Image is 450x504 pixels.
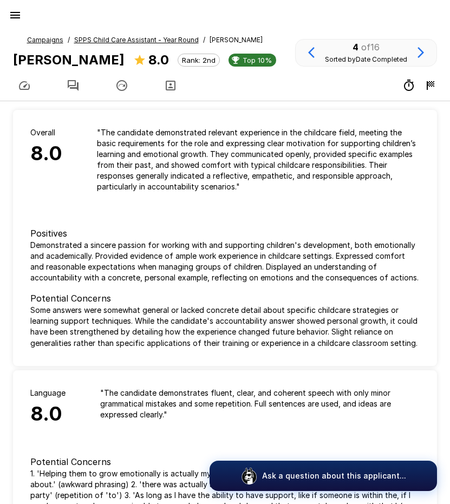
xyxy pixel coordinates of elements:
[100,388,420,420] p: " The candidate demonstrates fluent, clear, and coherent speech with only minor grammatical mista...
[30,398,66,430] h6: 8.0
[361,42,380,53] span: of 16
[210,35,263,45] span: [PERSON_NAME]
[238,56,276,64] span: Top 10%
[27,36,63,44] u: Campaigns
[402,79,415,92] div: 6m 56s
[424,79,437,92] div: 8/7 2:01 PM
[148,52,169,68] b: 8.0
[97,127,420,192] p: " The candidate demonstrated relevant experience in the childcare field, meeting the basic requir...
[325,55,407,63] span: Sorted by Date Completed
[30,388,66,398] p: Language
[30,455,420,468] p: Potential Concerns
[178,56,219,64] span: Rank: 2nd
[240,467,258,485] img: logo_glasses@2x.png
[30,305,420,348] p: Some answers were somewhat general or lacked concrete detail about specific childcare strategies ...
[30,240,420,283] p: Demonstrated a sincere passion for working with and supporting children's development, both emoti...
[30,292,420,305] p: Potential Concerns
[30,138,62,169] h6: 8.0
[68,35,70,45] span: /
[30,227,420,240] p: Positives
[30,127,62,138] p: Overall
[13,52,125,68] b: [PERSON_NAME]
[210,461,437,491] button: Ask a question about this applicant...
[353,42,358,53] b: 4
[262,470,406,481] p: Ask a question about this applicant...
[203,35,205,45] span: /
[74,36,199,44] u: SPPS Child Care Assistant - Year Round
